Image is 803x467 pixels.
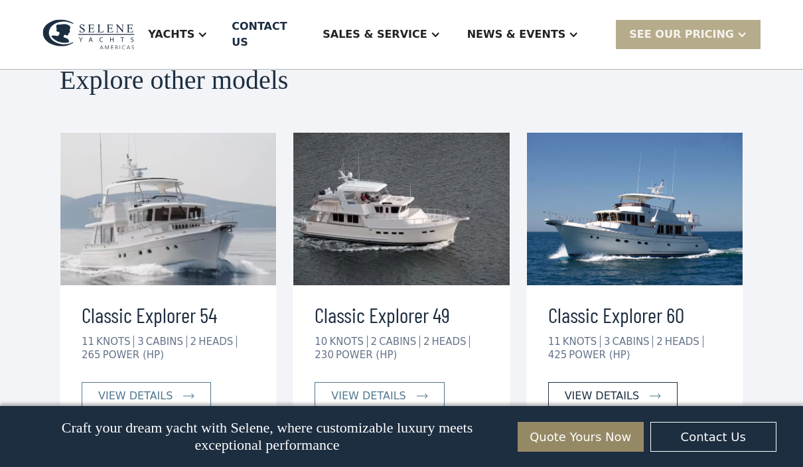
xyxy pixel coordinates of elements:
[563,336,601,348] div: KNOTS
[232,19,299,50] div: Contact US
[27,419,508,454] p: Craft your dream yacht with Selene, where customizable luxury meets exceptional performance
[665,336,703,348] div: HEADS
[82,349,101,361] div: 265
[82,299,255,330] h3: Classic Explorer 54
[329,336,367,348] div: KNOTS
[454,8,593,61] div: News & EVENTS
[315,299,488,330] h3: Classic Explorer 49
[137,336,144,348] div: 3
[548,349,567,361] div: 425
[417,393,428,399] img: icon
[98,388,173,404] div: view details
[135,8,221,61] div: Yachts
[616,20,761,48] div: SEE Our Pricing
[323,27,427,42] div: Sales & Service
[431,336,470,348] div: HEADS
[42,19,135,49] img: logo
[565,388,639,404] div: view details
[82,336,94,348] div: 11
[569,349,630,361] div: POWER (HP)
[103,349,164,361] div: POWER (HP)
[548,336,561,348] div: 11
[309,8,453,61] div: Sales & Service
[548,299,721,330] h3: Classic Explorer 60
[650,393,661,399] img: icon
[604,336,611,348] div: 3
[656,336,663,348] div: 2
[183,393,194,399] img: icon
[650,422,776,452] a: Contact Us
[315,382,444,410] a: view details
[146,336,187,348] div: CABINS
[331,388,405,404] div: view details
[518,422,644,452] a: Quote Yours Now
[82,382,211,410] a: view details
[467,27,566,42] div: News & EVENTS
[190,336,197,348] div: 2
[148,27,194,42] div: Yachts
[423,336,430,348] div: 2
[96,336,134,348] div: KNOTS
[612,336,653,348] div: CABINS
[629,27,734,42] div: SEE Our Pricing
[60,66,743,95] h2: Explore other models
[336,349,397,361] div: POWER (HP)
[379,336,420,348] div: CABINS
[198,336,237,348] div: HEADS
[371,336,378,348] div: 2
[548,382,678,410] a: view details
[315,336,327,348] div: 10
[315,349,334,361] div: 230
